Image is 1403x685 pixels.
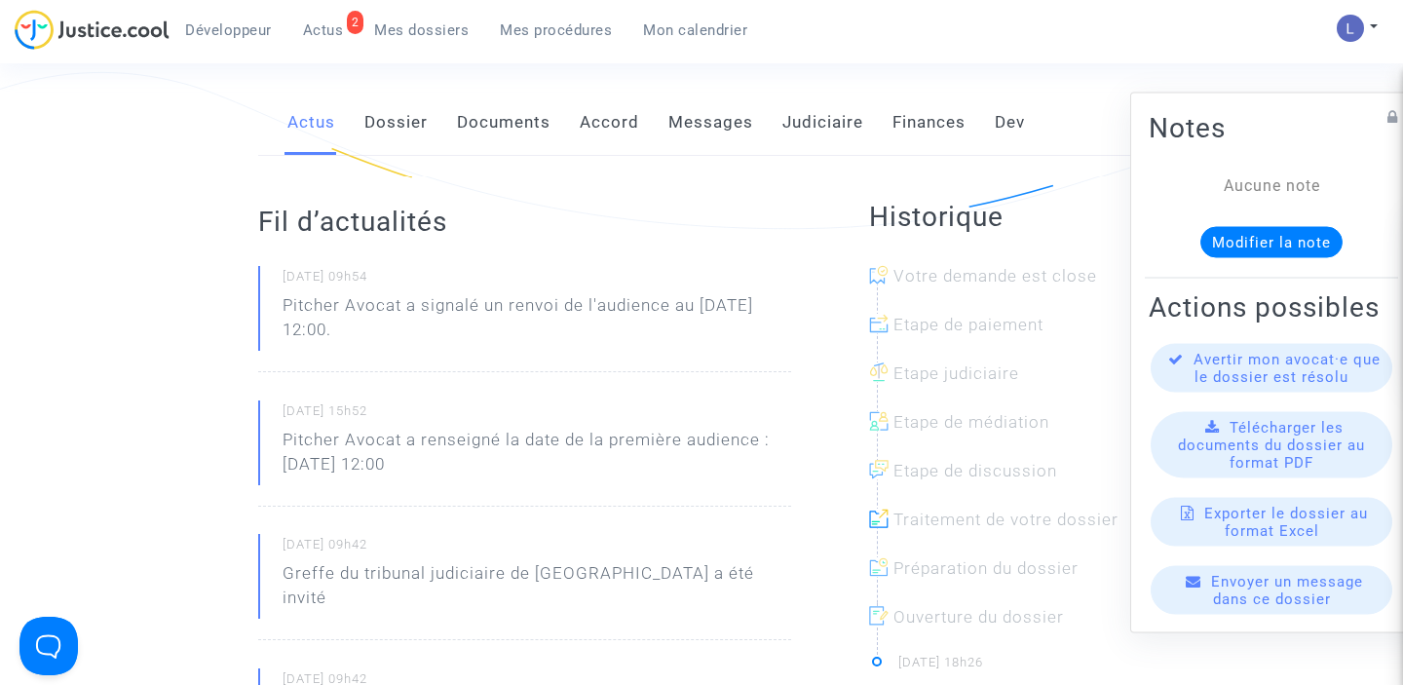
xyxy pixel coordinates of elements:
[1149,110,1394,144] h2: Notes
[359,16,484,45] a: Mes dossiers
[303,21,344,39] span: Actus
[1337,15,1364,42] img: AATXAJzI13CaqkJmx-MOQUbNyDE09GJ9dorwRvFSQZdH=s96-c
[892,91,966,155] a: Finances
[347,11,364,34] div: 2
[287,16,360,45] a: 2Actus
[1200,226,1343,257] button: Modifier la note
[283,561,791,620] p: Greffe du tribunal judiciaire de [GEOGRAPHIC_DATA] a été invité
[185,21,272,39] span: Développeur
[1211,572,1363,607] span: Envoyer un message dans ce dossier
[457,91,550,155] a: Documents
[580,91,639,155] a: Accord
[374,21,469,39] span: Mes dossiers
[1178,173,1365,197] div: Aucune note
[283,402,791,428] small: [DATE] 15h52
[15,10,170,50] img: jc-logo.svg
[287,91,335,155] a: Actus
[283,293,791,352] p: Pitcher Avocat a signalé un renvoi de l'audience au [DATE] 12:00.
[500,21,612,39] span: Mes procédures
[258,205,791,239] h2: Fil d’actualités
[1204,504,1368,539] span: Exporter le dossier au format Excel
[283,536,791,561] small: [DATE] 09h42
[643,21,747,39] span: Mon calendrier
[1194,350,1381,385] span: Avertir mon avocat·e que le dossier est résolu
[782,91,863,155] a: Judiciaire
[668,91,753,155] a: Messages
[869,200,1146,234] h2: Historique
[283,268,791,293] small: [DATE] 09h54
[1178,418,1365,471] span: Télécharger les documents du dossier au format PDF
[995,91,1025,155] a: Dev
[627,16,763,45] a: Mon calendrier
[484,16,627,45] a: Mes procédures
[170,16,287,45] a: Développeur
[283,428,791,486] p: Pitcher Avocat a renseigné la date de la première audience : [DATE] 12:00
[1149,289,1394,323] h2: Actions possibles
[364,91,428,155] a: Dossier
[19,617,78,675] iframe: Help Scout Beacon - Open
[893,266,1097,285] span: Votre demande est close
